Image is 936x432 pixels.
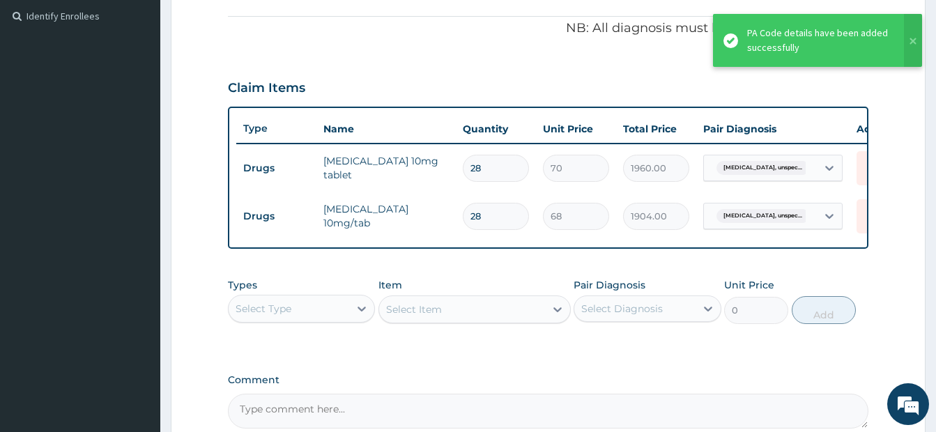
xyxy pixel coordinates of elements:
[236,203,316,229] td: Drugs
[581,302,663,316] div: Select Diagnosis
[792,296,856,324] button: Add
[747,26,891,55] div: PA Code details have been added successfully
[378,278,402,292] label: Item
[456,115,536,143] th: Quantity
[81,128,192,269] span: We're online!
[716,209,809,223] span: [MEDICAL_DATA], unspec...
[316,115,456,143] th: Name
[228,81,305,96] h3: Claim Items
[724,278,774,292] label: Unit Price
[236,155,316,181] td: Drugs
[850,115,919,143] th: Actions
[236,116,316,141] th: Type
[7,286,266,334] textarea: Type your message and hit 'Enter'
[228,20,868,38] p: NB: All diagnosis must be linked to a claim item
[228,279,257,291] label: Types
[316,195,456,237] td: [MEDICAL_DATA] 10mg/tab
[229,7,262,40] div: Minimize live chat window
[536,115,616,143] th: Unit Price
[228,374,868,386] label: Comment
[316,147,456,189] td: [MEDICAL_DATA] 10mg tablet
[236,302,291,316] div: Select Type
[696,115,850,143] th: Pair Diagnosis
[574,278,645,292] label: Pair Diagnosis
[716,161,809,175] span: [MEDICAL_DATA], unspec...
[26,70,56,105] img: d_794563401_company_1708531726252_794563401
[616,115,696,143] th: Total Price
[72,78,234,96] div: Chat with us now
